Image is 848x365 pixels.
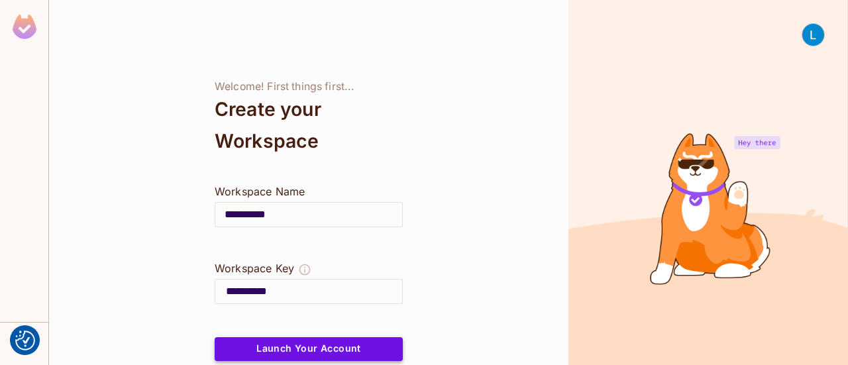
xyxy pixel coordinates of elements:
div: Help & Updates [9,331,39,357]
button: Consent Preferences [15,331,35,350]
div: Workspace Key [215,260,294,276]
img: SReyMgAAAABJRU5ErkJggg== [13,15,36,39]
img: Revisit consent button [15,331,35,350]
div: Create your Workspace [215,93,403,157]
button: Launch Your Account [215,337,403,361]
div: Workspace Name [215,183,403,199]
img: Ligita Businska [802,24,824,46]
div: Welcome! First things first... [215,80,403,93]
button: The Workspace Key is unique, and serves as the identifier of your workspace. [298,260,311,279]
